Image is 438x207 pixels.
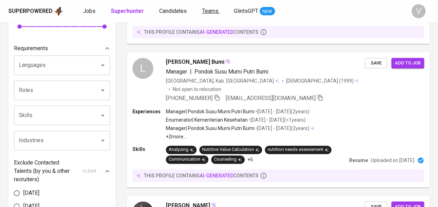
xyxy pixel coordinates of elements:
[98,60,108,70] button: Open
[391,58,424,69] button: Add to job
[166,133,315,140] p: +2 more ...
[132,146,166,153] p: Skills
[159,8,187,14] span: Candidates
[144,172,259,179] p: this profile contains contents
[159,7,188,16] a: Candidates
[173,86,221,93] p: Not open to relocation
[254,125,309,132] p: • [DATE] - [DATE] ( 2 years )
[395,59,421,67] span: Add to job
[144,29,259,36] p: this profile contains contents
[166,68,187,75] span: Manager
[248,116,306,123] p: • [DATE] - [DATE] ( <1 years )
[234,7,275,16] a: GlintsGPT NEW
[166,125,254,132] p: Manager | Pondok Susu Murni Putri Bumi
[8,6,63,16] a: Superpoweredapp logo
[98,110,108,120] button: Open
[260,8,275,15] span: NEW
[54,6,63,16] img: app logo
[14,159,78,184] p: Exclude Contacted Talents (by you & other recruiters)
[214,156,242,163] div: Counseling
[234,8,258,14] span: GlintsGPT
[371,157,414,164] p: Uploaded on [DATE]
[200,173,233,178] span: AI-generated
[23,189,39,197] span: [DATE]
[166,58,224,66] span: [PERSON_NAME] Bumi
[14,41,110,55] div: Requirements
[202,7,220,16] a: Teams
[225,59,231,64] img: magic_wand.svg
[286,77,339,84] span: [DEMOGRAPHIC_DATA]
[111,7,145,16] a: Superhunter
[169,156,206,163] div: Communication
[166,77,279,84] div: [GEOGRAPHIC_DATA], Kab. [GEOGRAPHIC_DATA]
[14,159,110,184] div: Exclude Contacted Talents (by you & other recruiters)clear
[166,108,254,115] p: Manager | Pondok Susu Murni Putri Bumi
[190,68,192,76] span: |
[268,146,329,153] div: nutrition needs assessment
[202,8,218,14] span: Teams
[169,146,194,153] div: Analyzing
[194,68,268,75] span: Pondok Susu Murni Putri Bumi
[286,77,359,84] div: (1999)
[132,108,166,115] p: Experiences
[247,156,253,163] p: +5
[14,44,48,53] p: Requirements
[365,58,387,69] button: Save
[98,85,108,95] button: Open
[98,136,108,145] button: Open
[368,59,384,67] span: Save
[412,4,425,18] div: V
[226,95,316,101] span: [EMAIL_ADDRESS][DOMAIN_NAME]
[200,29,233,35] span: AI-generated
[254,108,309,115] p: • [DATE] - [DATE] ( 2 years )
[8,7,53,15] div: Superpowered
[127,52,430,187] a: L[PERSON_NAME] BumiManager|Pondok Susu Murni Putri Bumi[GEOGRAPHIC_DATA], Kab. [GEOGRAPHIC_DATA][...
[111,8,144,14] b: Superhunter
[202,146,259,153] div: Nutritive Value Calculation
[349,157,368,164] p: Resume
[132,58,153,79] div: L
[83,7,97,16] a: Jobs
[166,116,248,123] p: Enumerator | Kementerian Kesehatan
[166,95,213,101] span: [PHONE_NUMBER]
[83,8,95,14] span: Jobs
